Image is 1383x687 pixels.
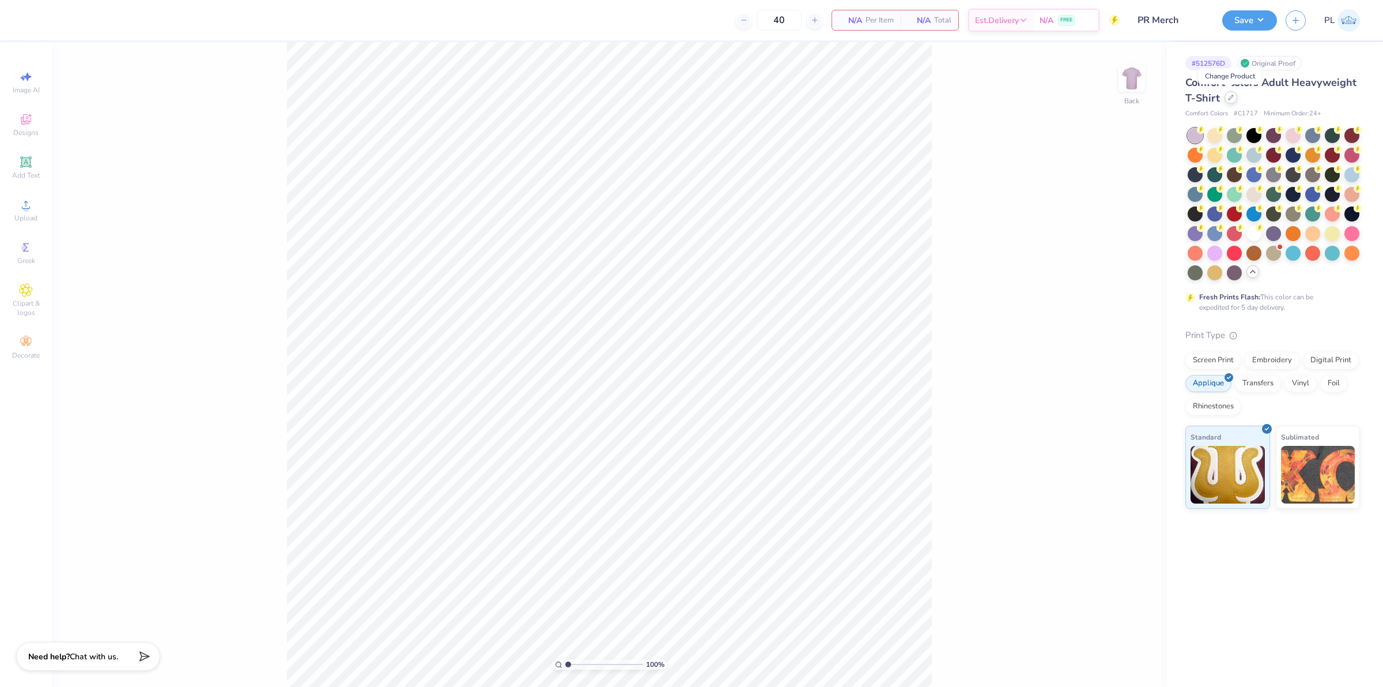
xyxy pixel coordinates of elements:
[14,213,37,223] span: Upload
[1324,14,1335,27] span: PL
[1185,352,1241,369] div: Screen Print
[1235,375,1281,392] div: Transfers
[839,14,862,27] span: N/A
[1303,352,1359,369] div: Digital Print
[1222,10,1277,31] button: Save
[1185,76,1356,105] span: Comfort Colors Adult Heavyweight T-Shirt
[1129,9,1214,32] input: Untitled Design
[6,299,46,317] span: Clipart & logos
[1245,352,1299,369] div: Embroidery
[1199,292,1260,302] strong: Fresh Prints Flash:
[1199,292,1341,313] div: This color can be expedited for 5 day delivery.
[70,651,118,662] span: Chat with us.
[13,128,39,137] span: Designs
[1060,16,1072,24] span: FREE
[1237,56,1302,70] div: Original Proof
[1199,68,1261,84] div: Change Product
[1337,9,1360,32] img: Pamela Lois Reyes
[1320,375,1347,392] div: Foil
[1191,446,1265,504] img: Standard
[757,10,802,31] input: – –
[934,14,951,27] span: Total
[1281,446,1355,504] img: Sublimated
[1185,375,1231,392] div: Applique
[1185,329,1360,342] div: Print Type
[13,85,40,95] span: Image AI
[1040,14,1053,27] span: N/A
[1284,375,1317,392] div: Vinyl
[1191,431,1221,443] span: Standard
[1120,67,1143,90] img: Back
[1264,109,1321,119] span: Minimum Order: 24 +
[975,14,1019,27] span: Est. Delivery
[646,659,664,670] span: 100 %
[1185,56,1231,70] div: # 512576D
[908,14,931,27] span: N/A
[1185,109,1228,119] span: Comfort Colors
[12,351,40,360] span: Decorate
[12,171,40,180] span: Add Text
[1234,109,1258,119] span: # C1717
[28,651,70,662] strong: Need help?
[17,256,35,265] span: Greek
[1185,398,1241,415] div: Rhinestones
[1324,9,1360,32] a: PL
[1124,96,1139,106] div: Back
[866,14,894,27] span: Per Item
[1281,431,1319,443] span: Sublimated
